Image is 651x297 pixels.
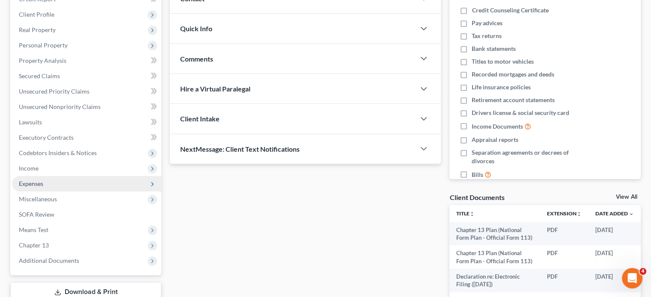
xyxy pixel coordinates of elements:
span: Retirement account statements [472,96,555,104]
td: [DATE] [589,222,641,246]
span: Client Profile [19,11,54,18]
td: Chapter 13 Plan (National Form Plan - Official Form 113) [449,245,540,269]
div: Client Documents [449,193,504,202]
span: Titles to motor vehicles [472,57,534,66]
span: Client Intake [180,115,220,123]
td: PDF [540,245,589,269]
span: Executory Contracts [19,134,74,141]
span: Quick Info [180,24,212,32]
td: Chapter 13 Plan (National Form Plan - Official Form 113) [449,222,540,246]
a: Unsecured Nonpriority Claims [12,99,161,115]
span: Hire a Virtual Paralegal [180,85,250,93]
span: Appraisal reports [472,135,518,144]
span: Chapter 13 [19,241,49,249]
iframe: Intercom live chat [622,268,642,288]
span: SOFA Review [19,211,54,218]
td: [DATE] [589,245,641,269]
i: unfold_more [577,212,582,217]
a: Property Analysis [12,53,161,68]
span: Bills [472,171,483,179]
a: Titleunfold_more [456,210,475,217]
td: [DATE] [589,269,641,292]
span: Means Test [19,226,48,233]
td: Declaration re: Electronic Filing ([DATE]) [449,269,540,292]
a: Extensionunfold_more [547,210,582,217]
span: Property Analysis [19,57,66,64]
a: Lawsuits [12,115,161,130]
span: Income [19,165,39,172]
span: Unsecured Nonpriority Claims [19,103,101,110]
span: Tax returns [472,32,502,40]
span: Real Property [19,26,56,33]
a: SOFA Review [12,207,161,222]
span: Bank statements [472,44,516,53]
span: Additional Documents [19,257,79,264]
span: Separation agreements or decrees of divorces [472,148,586,165]
a: View All [616,194,637,200]
span: 4 [639,268,646,275]
td: PDF [540,222,589,246]
td: PDF [540,269,589,292]
span: Drivers license & social security card [472,109,569,117]
span: Unsecured Priority Claims [19,88,89,95]
span: Codebtors Insiders & Notices [19,149,97,156]
span: Secured Claims [19,72,60,79]
span: Comments [180,55,213,63]
a: Secured Claims [12,68,161,84]
a: Date Added expand_more [595,210,634,217]
span: Lawsuits [19,118,42,126]
a: Unsecured Priority Claims [12,84,161,99]
span: NextMessage: Client Text Notifications [180,145,300,153]
span: Pay advices [472,19,502,27]
span: Expenses [19,180,43,187]
span: Recorded mortgages and deeds [472,70,554,79]
span: Life insurance policies [472,83,531,91]
a: Executory Contracts [12,130,161,145]
span: Personal Property [19,41,68,49]
span: Credit Counseling Certificate [472,6,548,15]
i: unfold_more [470,212,475,217]
i: expand_more [629,212,634,217]
span: Income Documents [472,122,523,131]
span: Miscellaneous [19,195,57,203]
